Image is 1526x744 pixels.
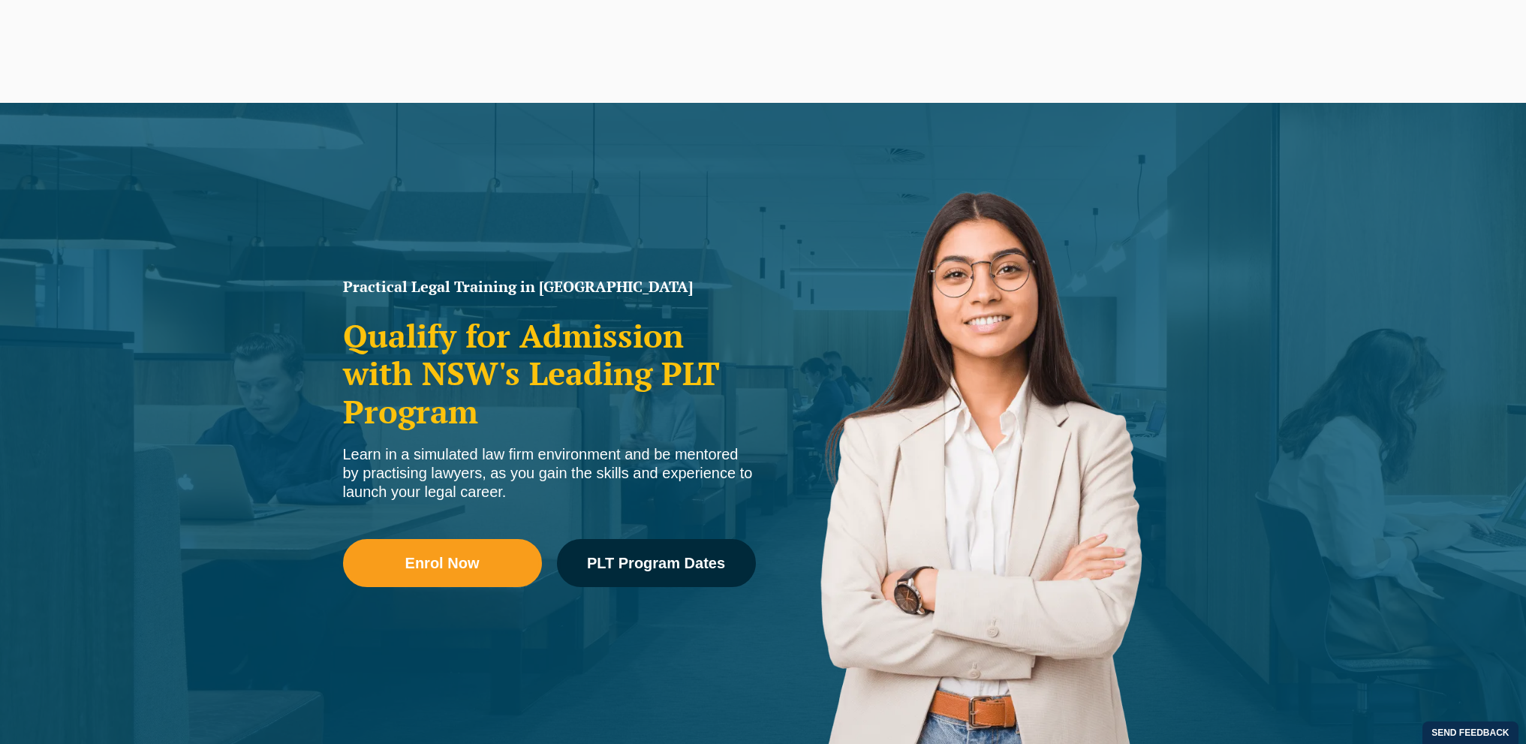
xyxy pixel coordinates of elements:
[587,556,725,571] span: PLT Program Dates
[343,279,756,294] h1: Practical Legal Training in [GEOGRAPHIC_DATA]
[343,317,756,430] h2: Qualify for Admission with NSW's Leading PLT Program
[557,539,756,587] a: PLT Program Dates
[405,556,480,571] span: Enrol Now
[343,539,542,587] a: Enrol Now
[343,445,756,502] div: Learn in a simulated law firm environment and be mentored by practising lawyers, as you gain the ...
